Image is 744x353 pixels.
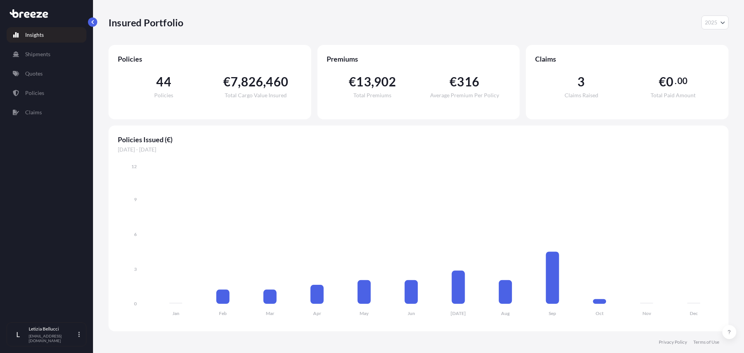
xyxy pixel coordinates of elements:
[549,310,556,316] tspan: Sep
[659,76,666,88] span: €
[25,31,44,39] p: Insights
[7,46,86,62] a: Shipments
[241,76,263,88] span: 826
[118,54,302,64] span: Policies
[349,76,356,88] span: €
[134,196,137,202] tspan: 9
[451,310,466,316] tspan: [DATE]
[16,331,20,338] span: L
[693,339,719,345] a: Terms of Use
[596,310,604,316] tspan: Oct
[430,93,499,98] span: Average Premium Per Policy
[118,135,719,144] span: Policies Issued (€)
[408,310,415,316] tspan: Jun
[705,19,717,26] span: 2025
[666,76,673,88] span: 0
[690,310,698,316] tspan: Dec
[642,310,651,316] tspan: Nov
[353,93,391,98] span: Total Premiums
[219,310,227,316] tspan: Feb
[7,105,86,120] a: Claims
[565,93,598,98] span: Claims Raised
[25,108,42,116] p: Claims
[134,301,137,307] tspan: 0
[313,310,321,316] tspan: Apr
[238,76,241,88] span: ,
[356,76,371,88] span: 13
[25,50,50,58] p: Shipments
[225,93,287,98] span: Total Cargo Value Insured
[134,266,137,272] tspan: 3
[25,70,43,77] p: Quotes
[457,76,479,88] span: 316
[449,76,457,88] span: €
[29,326,77,332] p: Letizia Bellucci
[577,76,585,88] span: 3
[501,310,510,316] tspan: Aug
[131,164,137,169] tspan: 12
[7,66,86,81] a: Quotes
[223,76,231,88] span: €
[266,310,274,316] tspan: Mar
[154,93,173,98] span: Policies
[371,76,374,88] span: ,
[701,15,728,29] button: Year Selector
[263,76,266,88] span: ,
[659,339,687,345] a: Privacy Policy
[7,85,86,101] a: Policies
[266,76,288,88] span: 460
[675,78,677,84] span: .
[360,310,369,316] tspan: May
[108,16,183,29] p: Insured Portfolio
[651,93,696,98] span: Total Paid Amount
[231,76,238,88] span: 7
[25,89,44,97] p: Policies
[29,334,77,343] p: [EMAIL_ADDRESS][DOMAIN_NAME]
[535,54,719,64] span: Claims
[7,27,86,43] a: Insights
[134,231,137,237] tspan: 6
[374,76,396,88] span: 902
[677,78,687,84] span: 00
[156,76,171,88] span: 44
[172,310,179,316] tspan: Jan
[118,146,719,153] span: [DATE] - [DATE]
[327,54,511,64] span: Premiums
